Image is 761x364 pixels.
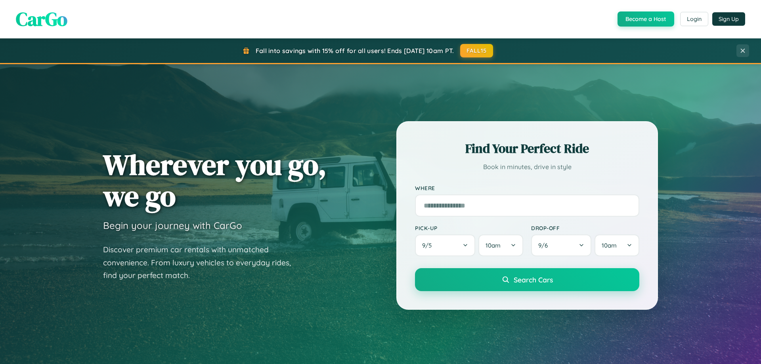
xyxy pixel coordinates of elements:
[531,225,639,231] label: Drop-off
[595,234,639,256] button: 10am
[478,234,523,256] button: 10am
[103,149,327,212] h1: Wherever you go, we go
[712,12,745,26] button: Sign Up
[415,185,639,191] label: Where
[486,242,501,249] span: 10am
[422,242,436,249] span: 9 / 5
[415,161,639,173] p: Book in minutes, drive in style
[538,242,552,249] span: 9 / 6
[16,6,67,32] span: CarGo
[415,234,475,256] button: 9/5
[514,275,553,284] span: Search Cars
[103,243,301,282] p: Discover premium car rentals with unmatched convenience. From luxury vehicles to everyday rides, ...
[680,12,708,26] button: Login
[256,47,454,55] span: Fall into savings with 15% off for all users! Ends [DATE] 10am PT.
[415,225,523,231] label: Pick-up
[531,234,591,256] button: 9/6
[103,219,242,231] h3: Begin your journey with CarGo
[460,44,493,57] button: FALL15
[415,140,639,157] h2: Find Your Perfect Ride
[618,11,674,27] button: Become a Host
[415,268,639,291] button: Search Cars
[602,242,617,249] span: 10am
